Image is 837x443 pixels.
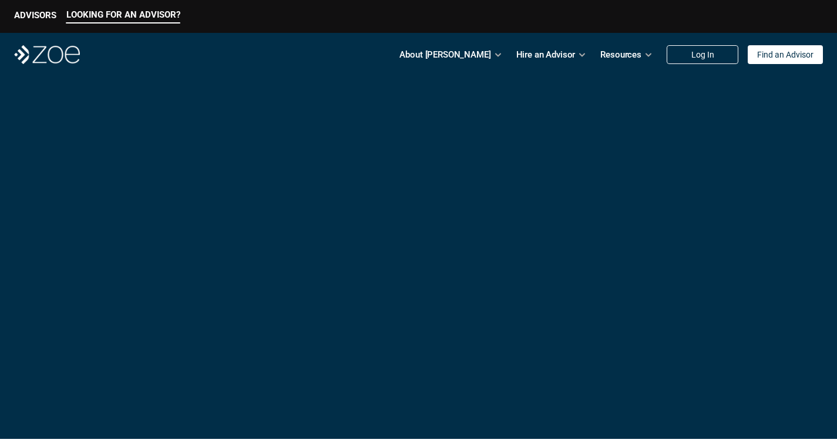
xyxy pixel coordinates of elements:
span: Wealth Management. [100,179,295,263]
p: ADVISORS [14,10,56,21]
p: About [PERSON_NAME] [399,46,490,63]
a: Log In [667,45,738,64]
p: See Open Positions [109,354,194,365]
p: Log In [691,50,714,60]
p: LOOKING FOR AN ADVISOR? [66,9,180,20]
a: See Open Positions [100,345,203,373]
p: Shape the Future of [100,142,403,261]
p: Join us in redefining how financial advice is delivered. At [GEOGRAPHIC_DATA], we're building the... [100,274,404,331]
p: Resources [600,46,641,63]
p: Find an Advisor [757,50,814,60]
p: Hire an Advisor [516,46,576,63]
